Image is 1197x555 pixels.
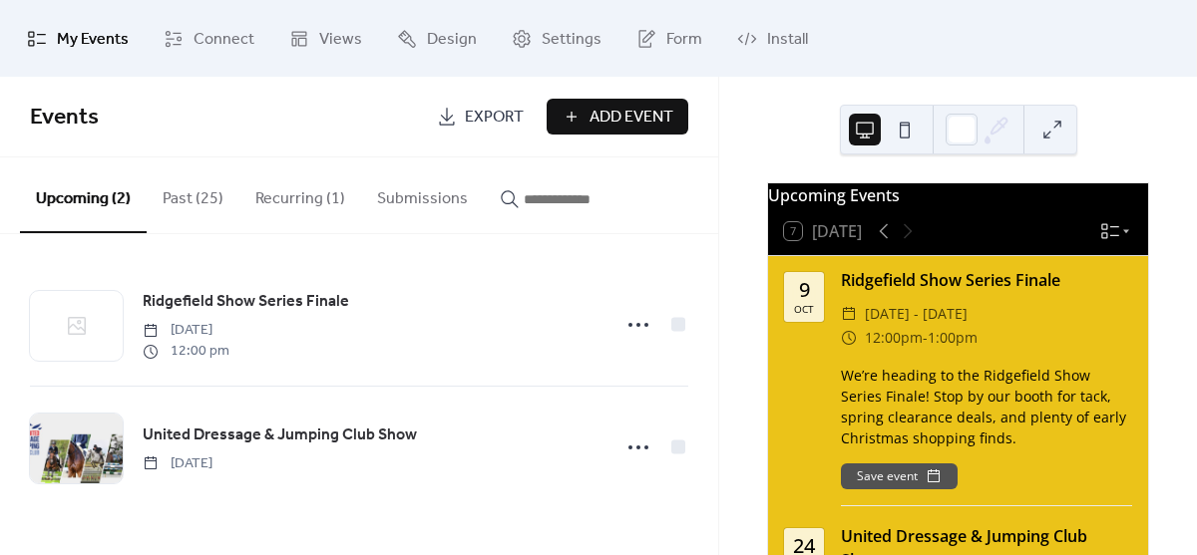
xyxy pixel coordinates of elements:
[382,8,492,69] a: Design
[143,423,417,447] span: United Dressage & Jumping Club Show
[841,463,958,489] button: Save event
[621,8,717,69] a: Form
[841,302,857,326] div: ​
[319,24,362,55] span: Views
[865,302,968,326] span: [DATE] - [DATE]
[497,8,616,69] a: Settings
[547,99,688,135] button: Add Event
[767,24,808,55] span: Install
[361,157,484,231] button: Submissions
[768,183,1148,207] div: Upcoming Events
[841,326,857,350] div: ​
[274,8,377,69] a: Views
[149,8,269,69] a: Connect
[12,8,144,69] a: My Events
[20,157,147,233] button: Upcoming (2)
[143,289,349,315] a: Ridgefield Show Series Finale
[194,24,254,55] span: Connect
[143,453,212,474] span: [DATE]
[841,268,1132,292] div: Ridgefield Show Series Finale
[799,280,810,300] div: 9
[30,96,99,139] span: Events
[542,24,601,55] span: Settings
[794,304,814,314] div: Oct
[923,326,928,350] span: -
[143,422,417,448] a: United Dressage & Jumping Club Show
[465,106,524,130] span: Export
[57,24,129,55] span: My Events
[666,24,702,55] span: Form
[427,24,477,55] span: Design
[422,99,539,135] a: Export
[143,290,349,314] span: Ridgefield Show Series Finale
[239,157,361,231] button: Recurring (1)
[841,365,1132,448] div: We’re heading to the Ridgefield Show Series Finale! Stop by our booth for tack, spring clearance ...
[722,8,823,69] a: Install
[143,341,229,362] span: 12:00 pm
[143,320,229,341] span: [DATE]
[865,326,923,350] span: 12:00pm
[147,157,239,231] button: Past (25)
[590,106,673,130] span: Add Event
[928,326,978,350] span: 1:00pm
